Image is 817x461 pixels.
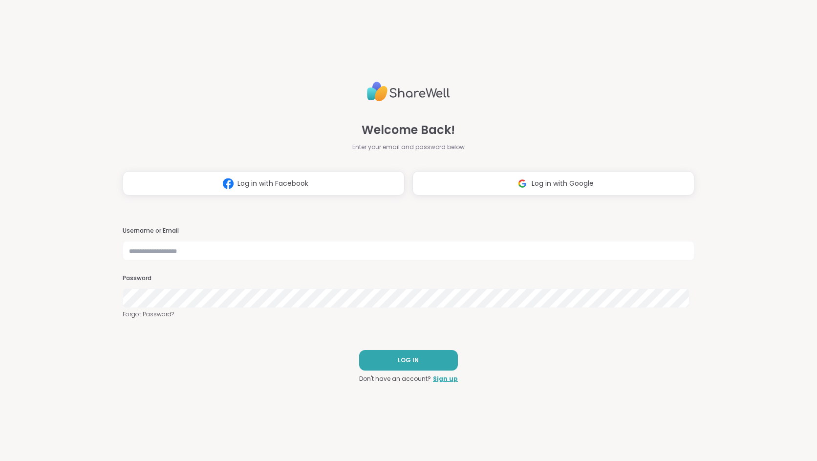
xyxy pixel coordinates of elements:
[123,171,405,196] button: Log in with Facebook
[237,178,308,189] span: Log in with Facebook
[398,356,419,365] span: LOG IN
[362,121,455,139] span: Welcome Back!
[219,175,237,193] img: ShareWell Logomark
[352,143,465,152] span: Enter your email and password below
[412,171,694,196] button: Log in with Google
[123,310,694,319] a: Forgot Password?
[367,78,450,106] img: ShareWell Logo
[359,374,431,383] span: Don't have an account?
[513,175,532,193] img: ShareWell Logomark
[532,178,594,189] span: Log in with Google
[123,227,694,235] h3: Username or Email
[123,274,694,283] h3: Password
[433,374,458,383] a: Sign up
[359,350,458,371] button: LOG IN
